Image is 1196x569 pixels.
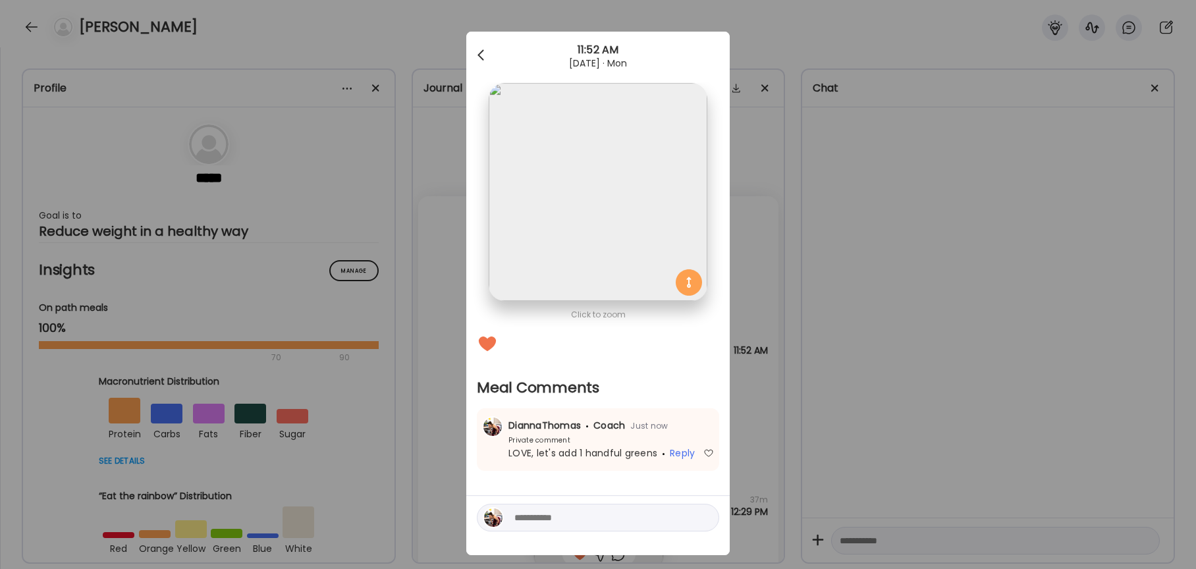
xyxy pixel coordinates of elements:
[483,418,502,436] img: avatars%2FVcCDI0ceZLOtT2OGo7aPls7xO9H3
[477,378,719,398] h2: Meal Comments
[482,435,570,445] div: Private comment
[466,58,730,68] div: [DATE] · Mon
[508,447,657,460] span: LOVE, let's add 1 handful greens
[625,420,668,431] span: Just now
[670,447,695,460] span: Reply
[484,508,503,527] img: avatars%2FVcCDI0ceZLOtT2OGo7aPls7xO9H3
[466,42,730,58] div: 11:52 AM
[508,419,625,432] span: DiannaThomas Coach
[489,83,707,301] img: images%2FVLQ0sp0oDAOeLiVFyFXWvct4E0f2%2F7YBNsOy2VcWEHPEUevVX%2FRdKxjqVmffhlvCi389w9_1080
[477,307,719,323] div: Click to zoom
